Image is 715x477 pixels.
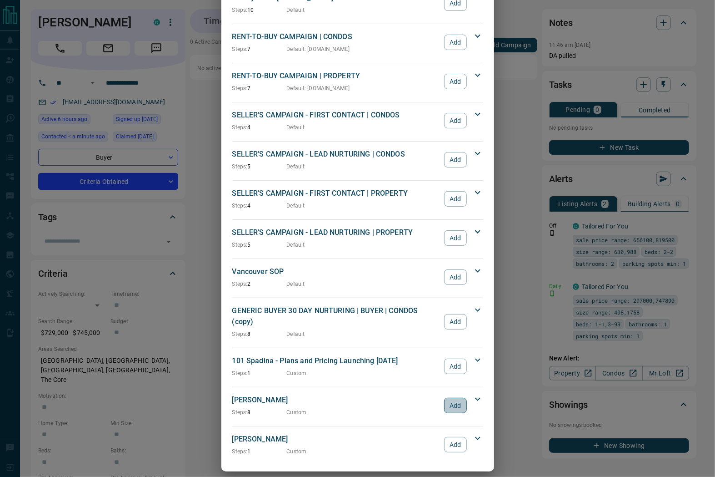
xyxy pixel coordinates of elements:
span: Steps: [232,409,248,416]
p: Default [287,123,305,132]
p: [PERSON_NAME] [232,395,440,406]
button: Add [444,314,466,330]
p: 101 Spadina - Plans and Pricing Launching [DATE] [232,355,440,366]
div: [PERSON_NAME]Steps:8CustomAdd [232,393,483,418]
button: Add [444,269,466,285]
span: Steps: [232,370,248,376]
button: Add [444,398,466,413]
p: Default : [DOMAIN_NAME] [287,84,350,92]
p: [PERSON_NAME] [232,434,440,445]
p: 2 [232,280,287,288]
p: GENERIC BUYER 30 DAY NURTURING | BUYER | CONDOS (copy) [232,305,440,327]
button: Add [444,437,466,452]
button: Add [444,191,466,207]
span: Steps: [232,124,248,131]
button: Add [444,35,466,50]
p: 5 [232,162,287,171]
div: SELLER'S CAMPAIGN - LEAD NURTURING | PROPERTYSteps:5DefaultAdd [232,225,483,251]
p: RENT-TO-BUY CAMPAIGN | PROPERTY [232,71,440,81]
div: SELLER'S CAMPAIGN - FIRST CONTACT | CONDOSSteps:4DefaultAdd [232,108,483,133]
span: Steps: [232,242,248,248]
p: Default [287,6,305,14]
p: Custom [287,447,307,456]
div: [PERSON_NAME]Steps:1CustomAdd [232,432,483,457]
p: 7 [232,45,287,53]
span: Steps: [232,46,248,52]
button: Add [444,230,466,246]
p: Default [287,330,305,338]
p: 7 [232,84,287,92]
span: Steps: [232,163,248,170]
div: 101 Spadina - Plans and Pricing Launching [DATE]Steps:1CustomAdd [232,354,483,379]
p: 10 [232,6,287,14]
p: Vancouver SOP [232,266,440,277]
p: 4 [232,202,287,210]
span: Steps: [232,203,248,209]
button: Add [444,359,466,374]
p: 8 [232,330,287,338]
p: Custom [287,408,307,416]
p: RENT-TO-BUY CAMPAIGN | CONDOS [232,31,440,42]
p: Default [287,202,305,210]
p: Default [287,162,305,171]
p: SELLER'S CAMPAIGN - FIRST CONTACT | PROPERTY [232,188,440,199]
p: 1 [232,447,287,456]
button: Add [444,113,466,128]
span: Steps: [232,448,248,455]
p: 1 [232,369,287,377]
span: Steps: [232,281,248,287]
button: Add [444,152,466,167]
p: SELLER'S CAMPAIGN - LEAD NURTURING | PROPERTY [232,227,440,238]
p: Default [287,280,305,288]
button: Add [444,74,466,89]
p: Custom [287,369,307,377]
div: Vancouver SOPSteps:2DefaultAdd [232,264,483,290]
p: SELLER'S CAMPAIGN - FIRST CONTACT | CONDOS [232,110,440,121]
p: Default : [DOMAIN_NAME] [287,45,350,53]
div: RENT-TO-BUY CAMPAIGN | CONDOSSteps:7Default: [DOMAIN_NAME]Add [232,30,483,55]
p: SELLER'S CAMPAIGN - LEAD NURTURING | CONDOS [232,149,440,160]
div: SELLER'S CAMPAIGN - FIRST CONTACT | PROPERTYSteps:4DefaultAdd [232,186,483,212]
p: 5 [232,241,287,249]
span: Steps: [232,85,248,91]
div: SELLER'S CAMPAIGN - LEAD NURTURING | CONDOSSteps:5DefaultAdd [232,147,483,173]
span: Steps: [232,331,248,337]
div: RENT-TO-BUY CAMPAIGN | PROPERTYSteps:7Default: [DOMAIN_NAME]Add [232,69,483,94]
span: Steps: [232,7,248,13]
div: GENERIC BUYER 30 DAY NURTURING | BUYER | CONDOS (copy)Steps:8DefaultAdd [232,304,483,340]
p: 8 [232,408,287,416]
p: 4 [232,123,287,132]
p: Default [287,241,305,249]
